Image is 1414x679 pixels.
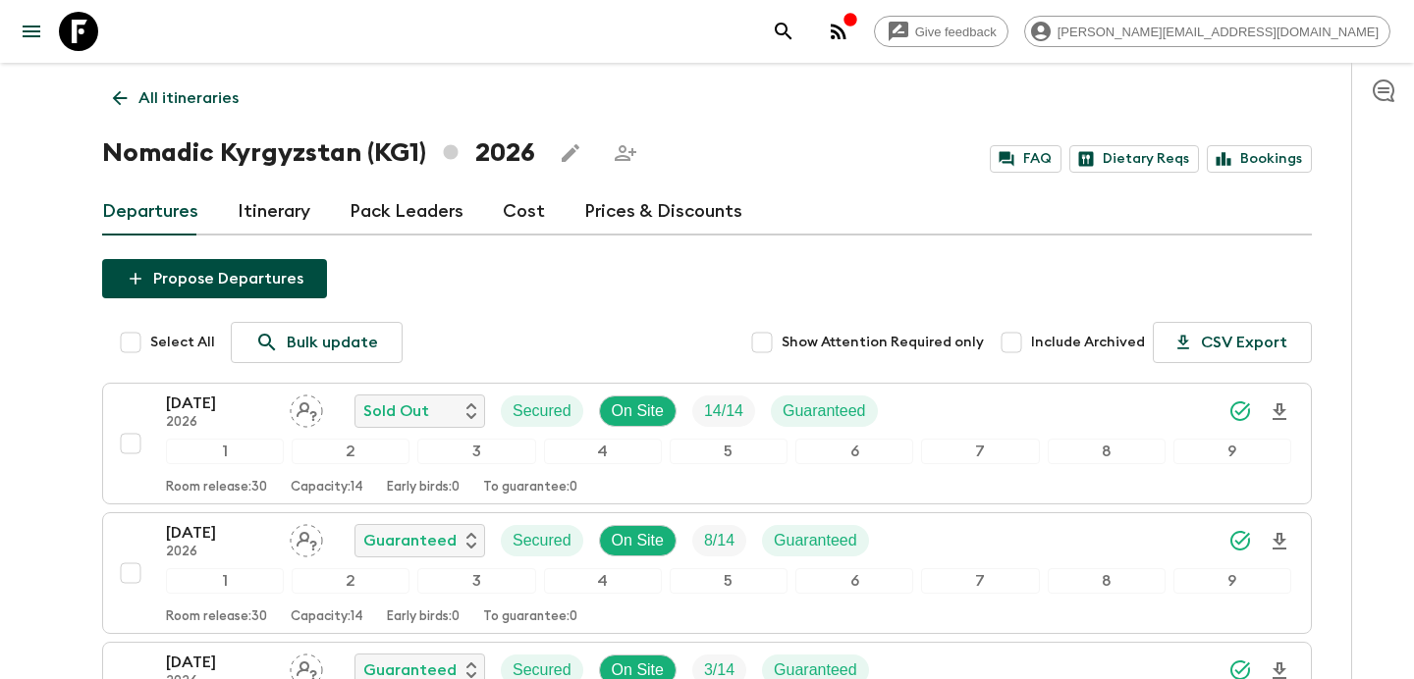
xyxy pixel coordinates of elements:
[1024,16,1390,47] div: [PERSON_NAME][EMAIL_ADDRESS][DOMAIN_NAME]
[599,395,677,427] div: On Site
[102,259,327,298] button: Propose Departures
[513,399,571,423] p: Secured
[350,188,463,235] a: Pack Leaders
[166,439,284,464] div: 1
[1173,568,1291,594] div: 9
[363,399,429,423] p: Sold Out
[921,439,1039,464] div: 7
[606,133,645,173] span: Share this itinerary
[692,525,746,556] div: Trip Fill
[1047,25,1389,39] span: [PERSON_NAME][EMAIL_ADDRESS][DOMAIN_NAME]
[166,609,267,625] p: Room release: 30
[783,399,866,423] p: Guaranteed
[166,545,274,560] p: 2026
[1069,145,1199,173] a: Dietary Reqs
[483,609,577,625] p: To guarantee: 0
[670,568,788,594] div: 5
[166,568,284,594] div: 1
[501,525,583,556] div: Secured
[704,529,734,552] p: 8 / 14
[287,331,378,354] p: Bulk update
[102,188,198,235] a: Departures
[1268,400,1291,424] svg: Download Onboarding
[503,188,545,235] a: Cost
[231,322,403,363] a: Bulk update
[166,480,267,496] p: Room release: 30
[774,529,857,552] p: Guaranteed
[599,525,677,556] div: On Site
[1048,568,1166,594] div: 8
[238,188,310,235] a: Itinerary
[290,400,323,416] span: Assign pack leader
[291,609,363,625] p: Capacity: 14
[501,395,583,427] div: Secured
[483,480,577,496] p: To guarantee: 0
[387,480,460,496] p: Early birds: 0
[1228,399,1252,423] svg: Synced Successfully
[12,12,51,51] button: menu
[292,439,409,464] div: 2
[764,12,803,51] button: search adventures
[513,529,571,552] p: Secured
[166,651,274,674] p: [DATE]
[292,568,409,594] div: 2
[1228,529,1252,552] svg: Synced Successfully
[670,439,788,464] div: 5
[387,609,460,625] p: Early birds: 0
[795,568,913,594] div: 6
[102,133,535,173] h1: Nomadic Kyrgyzstan (KG1) 2026
[1207,145,1312,173] a: Bookings
[904,25,1007,39] span: Give feedback
[1153,322,1312,363] button: CSV Export
[138,86,239,110] p: All itineraries
[692,395,755,427] div: Trip Fill
[102,383,1312,504] button: [DATE]2026Assign pack leaderSold OutSecuredOn SiteTrip FillGuaranteed123456789Room release:30Capa...
[166,521,274,545] p: [DATE]
[874,16,1008,47] a: Give feedback
[612,399,664,423] p: On Site
[290,530,323,546] span: Assign pack leader
[584,188,742,235] a: Prices & Discounts
[1031,333,1145,352] span: Include Archived
[1268,530,1291,553] svg: Download Onboarding
[1048,439,1166,464] div: 8
[921,568,1039,594] div: 7
[1173,439,1291,464] div: 9
[704,399,743,423] p: 14 / 14
[551,133,590,173] button: Edit this itinerary
[782,333,984,352] span: Show Attention Required only
[544,439,662,464] div: 4
[102,78,249,118] a: All itineraries
[990,145,1061,173] a: FAQ
[102,512,1312,634] button: [DATE]2026Assign pack leaderGuaranteedSecuredOn SiteTrip FillGuaranteed123456789Room release:30Ca...
[417,439,535,464] div: 3
[166,415,274,431] p: 2026
[795,439,913,464] div: 6
[150,333,215,352] span: Select All
[612,529,664,552] p: On Site
[291,480,363,496] p: Capacity: 14
[166,392,274,415] p: [DATE]
[417,568,535,594] div: 3
[363,529,457,552] p: Guaranteed
[544,568,662,594] div: 4
[290,659,323,675] span: Assign pack leader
